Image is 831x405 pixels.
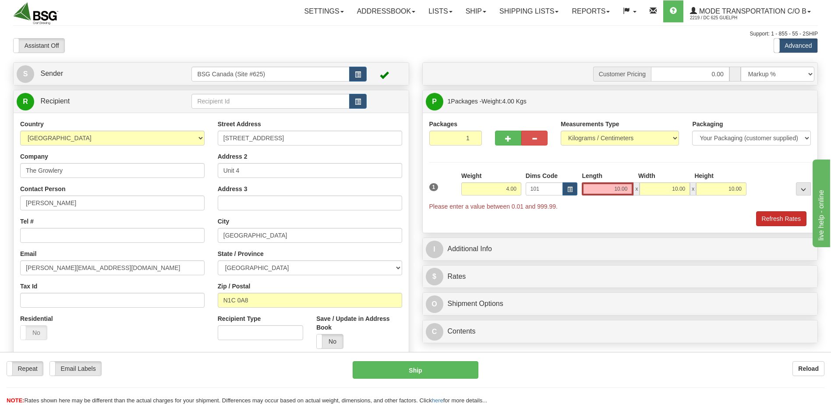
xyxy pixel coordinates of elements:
span: Packages - [448,92,527,110]
span: Kgs [516,98,527,105]
label: Advanced [774,39,817,53]
span: Mode Transportation c/o B [697,7,806,15]
label: Recipient Type [218,314,261,323]
a: OShipment Options [426,295,815,313]
label: Measurements Type [561,120,619,128]
label: Company [20,152,48,161]
span: Sender [40,70,63,77]
span: Weight: [481,98,526,105]
a: Mode Transportation c/o B 2219 / DC 625 Guelph [683,0,817,22]
label: Dims Code [526,171,558,180]
span: 1 [448,98,451,105]
a: IAdditional Info [426,240,815,258]
a: Reports [565,0,616,22]
span: 4.00 [502,98,514,105]
a: Shipping lists [493,0,565,22]
a: Addressbook [350,0,422,22]
span: 1 [429,183,438,191]
a: P 1Packages -Weight:4.00 Kgs [426,92,815,110]
span: Please enter a value between 0.01 and 999.99. [429,203,558,210]
label: Save / Update in Address Book [316,314,402,332]
span: I [426,241,443,258]
div: ... [796,182,811,195]
span: NOTE: [7,397,24,404]
div: Support: 1 - 855 - 55 - 2SHIP [13,30,818,38]
label: Residential [20,314,53,323]
span: P [426,93,443,110]
label: Email Labels [50,362,101,376]
label: Address 2 [218,152,248,161]
div: live help - online [7,5,81,16]
label: State / Province [218,249,264,258]
button: Ship [353,361,478,379]
label: Packaging [692,120,723,128]
span: Customer Pricing [593,67,651,82]
label: Country [20,120,44,128]
span: x [633,182,640,195]
a: S Sender [17,65,191,83]
button: Reload [792,361,824,376]
span: O [426,295,443,313]
label: Contact Person [20,185,65,193]
span: $ [426,268,443,285]
label: No [21,326,47,340]
span: S [17,65,34,83]
label: Repeat [7,362,43,376]
label: Address 3 [218,185,248,193]
a: Settings [298,0,350,22]
label: Tel # [20,217,34,226]
a: R Recipient [17,92,172,110]
span: 2219 / DC 625 Guelph [690,14,756,22]
a: $Rates [426,268,815,286]
input: Enter a location [218,131,402,146]
label: Street Address [218,120,261,128]
a: here [432,397,443,404]
span: R [17,93,34,110]
label: Zip / Postal [218,282,251,291]
input: Sender Id [191,67,349,82]
button: Refresh Rates [756,211,806,226]
label: Packages [429,120,458,128]
img: logo2219.jpg [13,2,58,25]
label: Weight [461,171,481,180]
label: Length [582,171,602,180]
label: Width [638,171,655,180]
a: Lists [422,0,459,22]
label: No [317,334,343,348]
b: Reload [798,365,819,372]
input: Recipient Id [191,94,349,109]
label: City [218,217,229,226]
label: Height [694,171,714,180]
span: x [690,182,696,195]
a: CContents [426,323,815,341]
label: Email [20,249,36,258]
span: C [426,323,443,341]
iframe: chat widget [811,158,830,247]
span: Recipient [40,97,70,105]
label: Tax Id [20,282,37,291]
a: Ship [459,0,493,22]
label: Assistant Off [14,39,64,53]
